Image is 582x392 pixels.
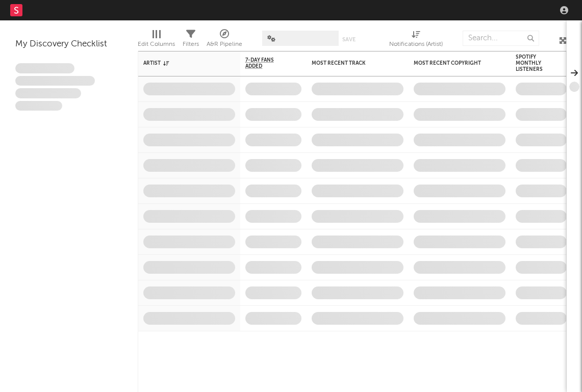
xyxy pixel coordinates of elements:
div: Filters [183,25,199,55]
div: Most Recent Track [312,60,388,66]
div: My Discovery Checklist [15,38,122,50]
div: Filters [183,38,199,50]
input: Search... [463,31,539,46]
div: Edit Columns [138,38,175,50]
div: Edit Columns [138,25,175,55]
div: Spotify Monthly Listeners [516,54,551,72]
span: Lorem ipsum dolor [15,63,74,73]
span: Integer aliquet in purus et [15,76,95,86]
div: Notifications (Artist) [389,38,443,50]
span: Praesent ac interdum [15,88,81,98]
div: A&R Pipeline [207,25,242,55]
div: Artist [143,60,220,66]
button: Save [342,37,356,42]
div: A&R Pipeline [207,38,242,50]
div: Notifications (Artist) [389,25,443,55]
span: 7-Day Fans Added [245,57,286,69]
span: Aliquam viverra [15,101,62,111]
div: Most Recent Copyright [414,60,490,66]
